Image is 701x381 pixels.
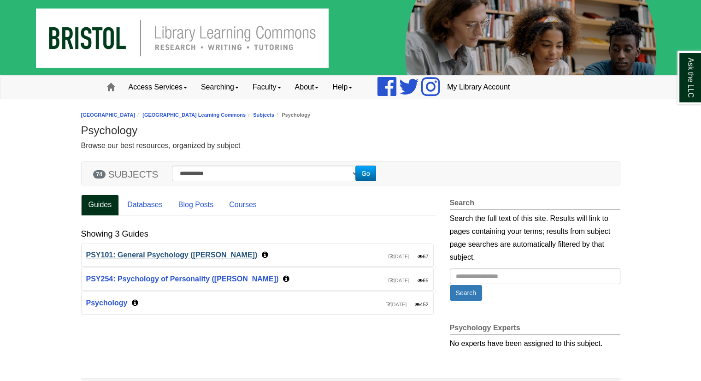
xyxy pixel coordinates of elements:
[86,299,128,307] a: Psychology
[325,76,359,99] a: Help
[389,278,410,283] span: Last update
[171,195,221,215] a: Blog Posts
[450,285,482,301] button: Search
[440,76,517,99] a: My Library Account
[81,112,135,118] a: [GEOGRAPHIC_DATA]
[274,111,310,119] li: Psychology
[142,112,246,118] a: [GEOGRAPHIC_DATA] Learning Commons
[246,76,288,99] a: Faculty
[450,335,620,350] div: No experts have been assigned to this subject.
[81,195,119,215] a: Guides
[108,169,159,179] span: SUBJECTS
[389,254,410,259] span: Last update
[81,161,620,195] section: Subject Search Bar
[120,195,170,215] a: Databases
[81,124,620,137] h1: Psychology
[385,302,406,307] span: Last update
[86,275,279,283] a: PSY254: Psychology of Personality ([PERSON_NAME])
[194,76,246,99] a: Searching
[418,254,428,259] span: Number of visits this year
[122,76,194,99] a: Access Services
[288,76,326,99] a: About
[415,302,428,307] span: Number of visits this year
[355,166,376,181] button: Go
[81,229,148,239] h2: Showing 3 Guides
[450,199,620,210] h2: Search
[81,111,620,119] nav: breadcrumb
[81,195,620,373] section: Content by Subject
[450,324,620,335] h2: Psychology Experts
[81,139,620,152] div: Browse our best resources, organized by subject
[222,195,264,215] a: Courses
[450,212,620,264] div: Search the full text of this site. Results will link to pages containing your terms; results from...
[93,170,106,179] span: 74
[253,112,274,118] a: Subjects
[418,278,428,283] span: Number of visits this year
[86,251,258,259] a: PSY101: General Psychology ([PERSON_NAME])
